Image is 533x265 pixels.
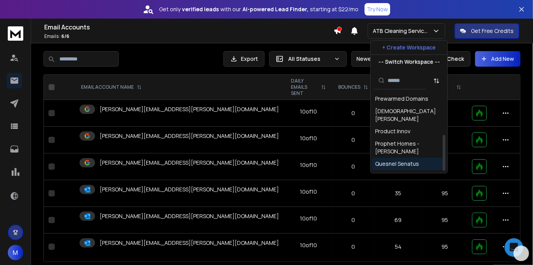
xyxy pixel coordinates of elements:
p: 0 [337,109,370,117]
div: 10 of 10 [300,188,317,196]
p: [PERSON_NAME][EMAIL_ADDRESS][PERSON_NAME][DOMAIN_NAME] [100,239,279,247]
img: tab_domain_overview_orange.svg [21,45,27,51]
div: 10 of 10 [300,161,317,169]
td: 95 [422,180,467,207]
p: + Create Workspace [382,44,436,52]
div: EMAIL ACCOUNT NAME [81,84,142,90]
img: tab_keywords_by_traffic_grey.svg [77,45,83,51]
p: [PERSON_NAME][EMAIL_ADDRESS][PERSON_NAME][DOMAIN_NAME] [100,186,279,193]
img: logo_orange.svg [12,12,19,19]
div: Domain Overview [29,46,69,51]
p: Get Free Credits [471,27,514,35]
strong: AI-powered Lead Finder, [242,5,308,13]
td: 69 [374,207,422,234]
strong: verified leads [182,5,219,13]
p: 0 [337,136,370,144]
button: Get Free Credits [455,23,519,39]
td: 35 [374,180,422,207]
div: Quesnel Senatus [376,160,419,168]
div: v 4.0.25 [22,12,38,19]
span: 6 / 6 [61,33,69,40]
button: Sort by Sort A-Z [429,73,445,88]
p: 0 [337,216,370,224]
button: Newest [351,51,402,67]
button: M [8,245,23,260]
td: 95 [422,234,467,260]
h1: Email Accounts [44,22,334,32]
p: BOUNCES [338,84,360,90]
div: Product Innov [376,127,411,135]
div: Domain: [URL] [20,20,55,26]
div: Keywords by Traffic [86,46,131,51]
img: logo [8,26,23,41]
div: 10 of 10 [300,134,317,142]
p: All Statuses [288,55,331,63]
p: 0 [337,163,370,170]
button: Add New [475,51,521,67]
div: 10 of 10 [300,215,317,222]
p: 0 [337,189,370,197]
div: 10 of 10 [300,241,317,249]
div: Prophet Homes - [PERSON_NAME] [376,140,443,155]
p: 0 [337,243,370,251]
p: --- Switch Workspace --- [378,58,440,66]
p: Try Now [367,5,388,13]
td: 54 [374,234,422,260]
p: ATB Cleaning Services [373,27,433,35]
button: Export [223,51,265,67]
p: [PERSON_NAME][EMAIL_ADDRESS][PERSON_NAME][DOMAIN_NAME] [100,132,279,140]
p: [PERSON_NAME][EMAIL_ADDRESS][PERSON_NAME][DOMAIN_NAME] [100,212,279,220]
p: Get only with our starting at $22/mo [159,5,358,13]
p: DAILY EMAILS SENT [291,78,318,96]
div: Leads Lancer - Prewarmed Domains [376,87,443,103]
img: website_grey.svg [12,20,19,26]
button: + Create Workspace [371,41,448,55]
td: 95 [422,207,467,234]
p: [PERSON_NAME][EMAIL_ADDRESS][PERSON_NAME][DOMAIN_NAME] [100,159,279,167]
div: [DEMOGRAPHIC_DATA][PERSON_NAME] [376,107,443,123]
p: [PERSON_NAME][EMAIL_ADDRESS][PERSON_NAME][DOMAIN_NAME] [100,105,279,113]
p: Emails : [44,33,334,40]
div: Open Intercom Messenger [505,238,523,257]
div: 10 of 10 [300,108,317,115]
button: Try Now [365,3,390,15]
